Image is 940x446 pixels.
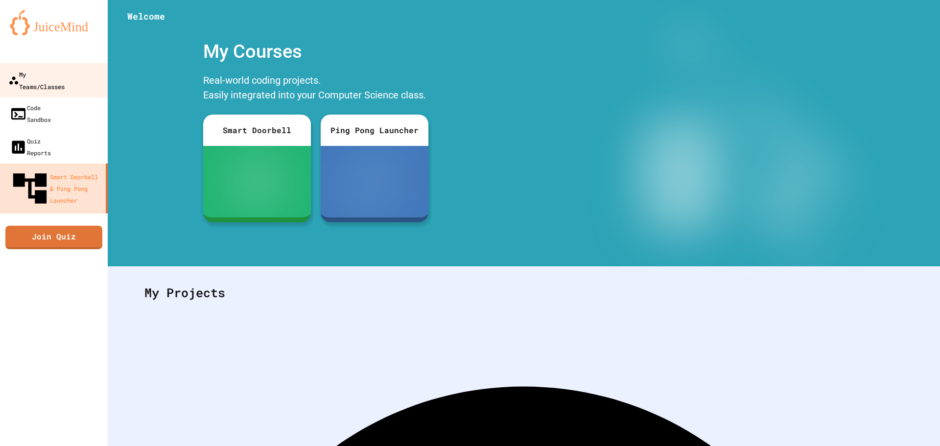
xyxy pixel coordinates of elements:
[10,135,51,159] div: Quiz Reports
[321,115,428,146] div: Ping Pong Launcher
[8,68,65,92] div: My Teams/Classes
[10,168,102,209] div: Smart Doorbell & Ping Pong Launcher
[198,33,433,70] div: My Courses
[353,162,397,201] img: ppl-with-ball.png
[601,33,863,257] img: banner-image-my-projects.png
[5,226,102,249] a: Join Quiz
[10,102,51,125] div: Code Sandbox
[135,274,913,312] div: My Projects
[10,10,98,35] img: logo-orange.svg
[243,162,271,201] img: sdb-white.svg
[203,115,311,146] div: Smart Doorbell
[198,70,433,107] div: Real-world coding projects. Easily integrated into your Computer Science class.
